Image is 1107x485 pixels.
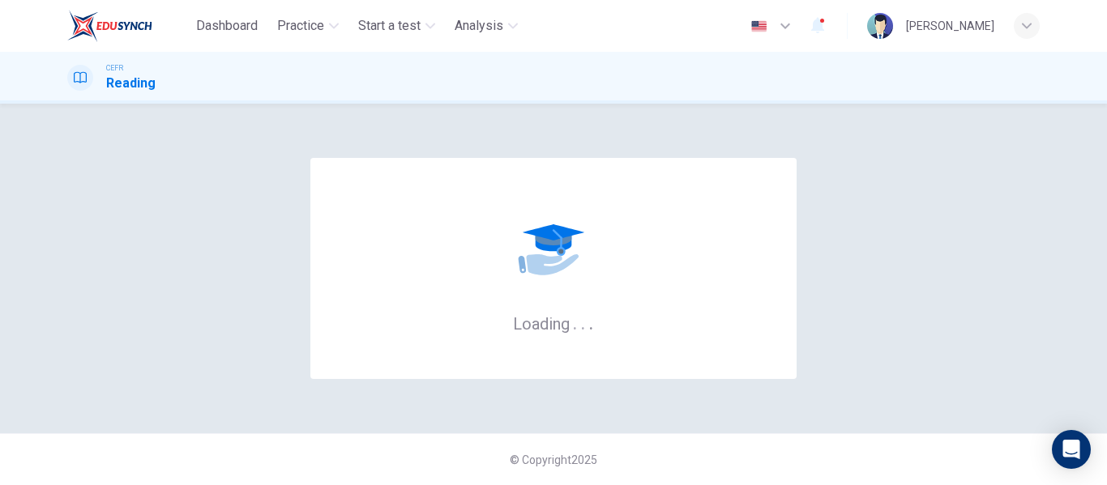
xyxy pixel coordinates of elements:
h6: . [572,308,578,335]
div: Open Intercom Messenger [1052,430,1091,469]
span: © Copyright 2025 [510,453,597,466]
span: Analysis [455,16,503,36]
img: en [749,20,769,32]
img: Profile picture [867,13,893,39]
button: Practice [271,11,345,40]
h6: Loading [513,313,594,334]
h6: . [588,308,594,335]
button: Dashboard [190,11,264,40]
span: Start a test [358,16,421,36]
a: EduSynch logo [67,10,190,42]
span: CEFR [106,62,123,74]
span: Dashboard [196,16,258,36]
h6: . [580,308,586,335]
button: Analysis [448,11,524,40]
button: Start a test [352,11,442,40]
div: [PERSON_NAME] [906,16,994,36]
span: Practice [277,16,324,36]
h1: Reading [106,74,156,93]
img: EduSynch logo [67,10,152,42]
